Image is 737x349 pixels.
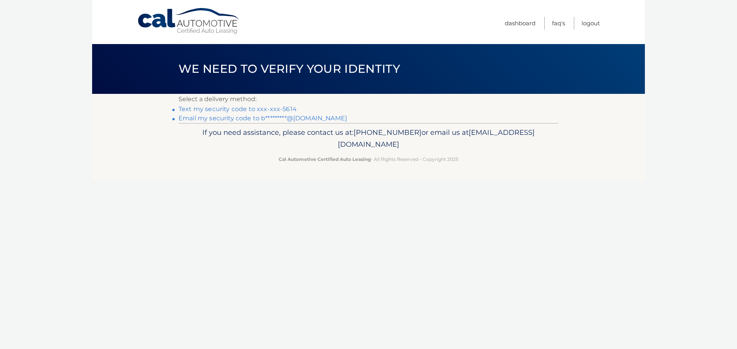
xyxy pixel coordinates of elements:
a: Dashboard [505,17,535,29]
span: We need to verify your identity [178,62,400,76]
a: Cal Automotive [137,8,241,35]
a: FAQ's [552,17,565,29]
p: If you need assistance, please contact us at: or email us at [183,126,554,151]
span: [PHONE_NUMBER] [354,128,421,137]
p: Select a delivery method: [178,94,559,105]
a: Text my security code to xxx-xxx-5614 [178,105,297,113]
a: Email my security code to b*********@[DOMAIN_NAME] [178,115,347,122]
p: - All Rights Reserved - Copyright 2025 [183,155,554,163]
strong: Cal Automotive Certified Auto Leasing [279,156,371,162]
a: Logout [582,17,600,29]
